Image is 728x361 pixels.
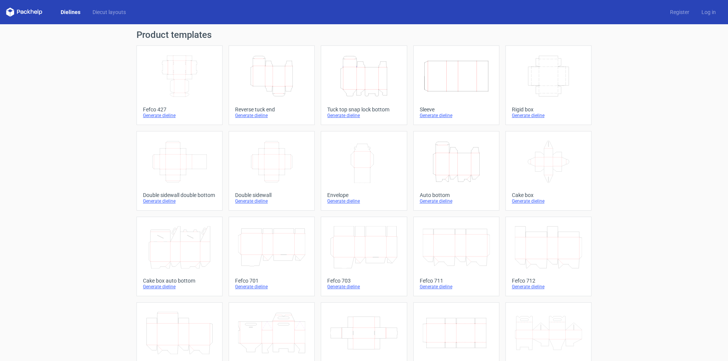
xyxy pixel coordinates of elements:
div: Rigid box [512,106,585,113]
a: Cake boxGenerate dieline [505,131,591,211]
div: Fefco 703 [327,278,400,284]
div: Tuck top snap lock bottom [327,106,400,113]
div: Generate dieline [327,113,400,119]
a: Fefco 701Generate dieline [229,217,315,296]
div: Generate dieline [235,284,308,290]
div: Auto bottom [420,192,493,198]
div: Fefco 701 [235,278,308,284]
a: Cake box auto bottomGenerate dieline [136,217,223,296]
div: Generate dieline [327,284,400,290]
div: Generate dieline [512,113,585,119]
h1: Product templates [136,30,591,39]
a: Double sidewallGenerate dieline [229,131,315,211]
div: Generate dieline [420,284,493,290]
a: Fefco 711Generate dieline [413,217,499,296]
div: Cake box auto bottom [143,278,216,284]
div: Generate dieline [512,198,585,204]
div: Generate dieline [143,113,216,119]
a: Double sidewall double bottomGenerate dieline [136,131,223,211]
a: Diecut layouts [86,8,132,16]
a: Reverse tuck endGenerate dieline [229,45,315,125]
div: Generate dieline [420,198,493,204]
a: Register [664,8,695,16]
div: Generate dieline [327,198,400,204]
div: Cake box [512,192,585,198]
div: Generate dieline [512,284,585,290]
div: Generate dieline [143,198,216,204]
a: Auto bottomGenerate dieline [413,131,499,211]
div: Fefco 427 [143,106,216,113]
a: Dielines [55,8,86,16]
div: Generate dieline [235,113,308,119]
div: Generate dieline [143,284,216,290]
a: Rigid boxGenerate dieline [505,45,591,125]
a: Tuck top snap lock bottomGenerate dieline [321,45,407,125]
a: SleeveGenerate dieline [413,45,499,125]
a: Fefco 427Generate dieline [136,45,223,125]
div: Generate dieline [420,113,493,119]
a: Log in [695,8,722,16]
div: Double sidewall [235,192,308,198]
a: EnvelopeGenerate dieline [321,131,407,211]
a: Fefco 712Generate dieline [505,217,591,296]
div: Fefco 711 [420,278,493,284]
div: Reverse tuck end [235,106,308,113]
div: Sleeve [420,106,493,113]
div: Generate dieline [235,198,308,204]
div: Envelope [327,192,400,198]
div: Fefco 712 [512,278,585,284]
a: Fefco 703Generate dieline [321,217,407,296]
div: Double sidewall double bottom [143,192,216,198]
